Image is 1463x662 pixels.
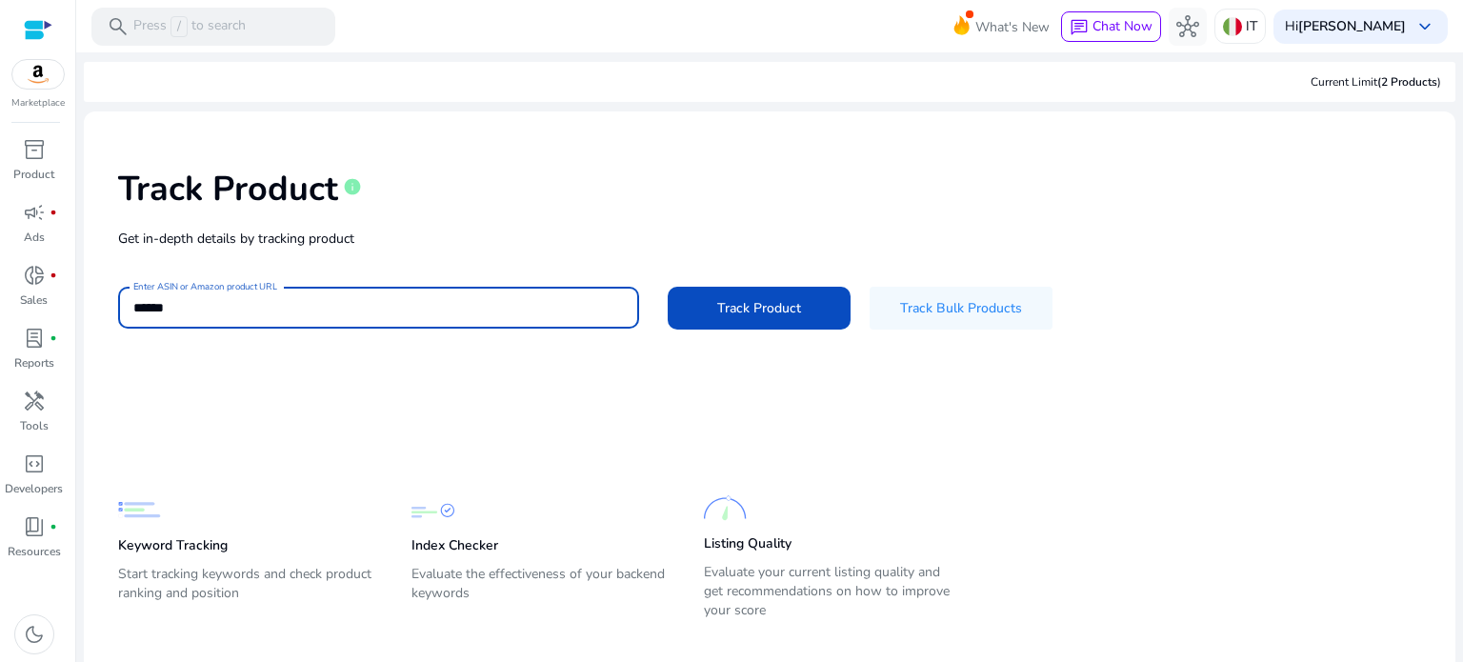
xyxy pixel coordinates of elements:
img: amazon.svg [12,60,64,89]
span: dark_mode [23,623,46,646]
p: Index Checker [411,536,498,555]
p: Sales [20,291,48,309]
span: What's New [975,10,1050,44]
img: it.svg [1223,17,1242,36]
span: chat [1070,18,1089,37]
p: Hi [1285,20,1406,33]
p: Marketplace [11,96,65,110]
p: Tools [20,417,49,434]
p: IT [1246,10,1257,43]
span: book_4 [23,515,46,538]
span: Chat Now [1092,17,1152,35]
span: fiber_manual_record [50,271,57,279]
p: Ads [24,229,45,246]
img: Keyword Tracking [118,489,161,532]
span: info [343,177,362,196]
button: chatChat Now [1061,11,1161,42]
span: keyboard_arrow_down [1413,15,1436,38]
span: / [170,16,188,37]
button: Track Product [668,287,851,330]
p: Developers [5,480,63,497]
p: Evaluate the effectiveness of your backend keywords [411,565,667,618]
p: Reports [14,354,54,371]
p: Start tracking keywords and check product ranking and position [118,565,373,618]
span: fiber_manual_record [50,334,57,342]
p: Get in-depth details by tracking product [118,229,1421,249]
span: Track Product [717,298,801,318]
p: Product [13,166,54,183]
span: handyman [23,390,46,412]
p: Keyword Tracking [118,536,228,555]
b: [PERSON_NAME] [1298,17,1406,35]
p: Resources [8,543,61,560]
p: Listing Quality [704,534,792,553]
span: Track Bulk Products [900,298,1022,318]
span: code_blocks [23,452,46,475]
span: lab_profile [23,327,46,350]
img: Index Checker [411,489,454,532]
span: fiber_manual_record [50,523,57,531]
img: Listing Quality [704,487,747,530]
span: fiber_manual_record [50,209,57,216]
span: (2 Products [1377,74,1437,90]
button: hub [1169,8,1207,46]
button: Track Bulk Products [870,287,1052,330]
span: inventory_2 [23,138,46,161]
div: Current Limit ) [1311,73,1441,90]
p: Press to search [133,16,246,37]
span: hub [1176,15,1199,38]
p: Evaluate your current listing quality and get recommendations on how to improve your score [704,563,959,620]
span: campaign [23,201,46,224]
h1: Track Product [118,169,338,210]
span: search [107,15,130,38]
span: donut_small [23,264,46,287]
mat-label: Enter ASIN or Amazon product URL [133,280,277,293]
